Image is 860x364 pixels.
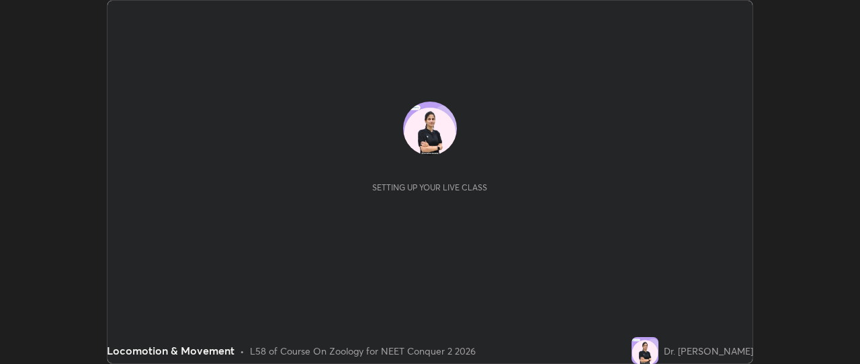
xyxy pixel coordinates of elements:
[240,344,245,358] div: •
[250,344,476,358] div: L58 of Course On Zoology for NEET Conquer 2 2026
[664,344,753,358] div: Dr. [PERSON_NAME]
[107,342,234,359] div: Locomotion & Movement
[403,102,457,155] img: 6adb0a404486493ea7c6d2c8fdf53f74.jpg
[372,182,487,192] div: Setting up your live class
[632,337,658,364] img: 6adb0a404486493ea7c6d2c8fdf53f74.jpg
